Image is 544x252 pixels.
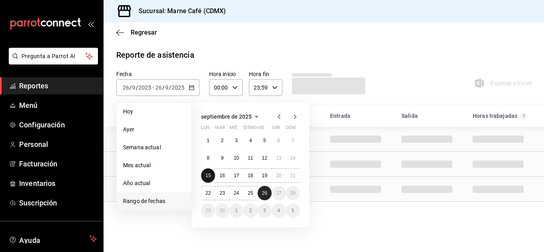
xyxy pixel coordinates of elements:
button: 5 de octubre de 2025 [286,203,300,218]
abbr: 8 de septiembre de 2025 [207,155,209,161]
button: 4 de septiembre de 2025 [243,133,257,148]
div: Cell [466,130,530,148]
span: Reportes [19,80,97,91]
div: Cell [110,155,174,173]
button: 22 de septiembre de 2025 [201,186,215,200]
div: Container [104,105,544,202]
abbr: 19 de septiembre de 2025 [262,173,267,178]
h3: Sucursal: Marne Café (CDMX) [132,6,226,16]
abbr: 6 de septiembre de 2025 [277,138,280,143]
div: Cell [110,180,174,198]
div: HeadCell [466,109,538,123]
input: -- [122,84,129,91]
abbr: 24 de septiembre de 2025 [234,190,239,196]
abbr: 17 de septiembre de 2025 [234,173,239,178]
span: Suscripción [19,197,97,208]
abbr: 22 de septiembre de 2025 [205,190,211,196]
abbr: viernes [258,125,264,133]
div: Cell [395,130,459,148]
button: 18 de septiembre de 2025 [243,168,257,183]
abbr: 1 de septiembre de 2025 [207,138,209,143]
span: Menú [19,100,97,111]
div: Reporte de asistencia [116,49,194,61]
button: 28 de septiembre de 2025 [286,186,300,200]
abbr: 1 de octubre de 2025 [235,208,238,213]
abbr: 14 de septiembre de 2025 [290,155,295,161]
span: Regresar [131,29,157,36]
span: / [162,84,164,91]
span: Pregunta a Parrot AI [22,52,86,61]
abbr: sábado [272,125,280,133]
button: 25 de septiembre de 2025 [243,186,257,200]
div: Cell [466,180,530,198]
span: / [136,84,138,91]
div: Head [104,105,544,127]
button: 12 de septiembre de 2025 [258,151,272,165]
abbr: 30 de septiembre de 2025 [219,208,225,213]
abbr: 15 de septiembre de 2025 [205,173,211,178]
button: open_drawer_menu [88,21,94,27]
abbr: 7 de septiembre de 2025 [292,138,294,143]
input: -- [155,84,162,91]
input: -- [165,84,169,91]
button: septiembre de 2025 [201,112,261,121]
svg: El total de horas trabajadas por usuario es el resultado de la suma redondeada del registro de ho... [521,113,527,119]
button: 13 de septiembre de 2025 [272,151,286,165]
abbr: jueves [243,125,290,133]
button: 1 de octubre de 2025 [229,203,243,218]
abbr: 29 de septiembre de 2025 [205,208,211,213]
label: Hora fin [249,71,282,77]
abbr: 4 de septiembre de 2025 [249,138,252,143]
button: 14 de septiembre de 2025 [286,151,300,165]
div: Cell [466,155,530,173]
button: 6 de septiembre de 2025 [272,133,286,148]
abbr: 26 de septiembre de 2025 [262,190,267,196]
abbr: 9 de septiembre de 2025 [221,155,224,161]
div: Cell [324,180,387,198]
abbr: 3 de septiembre de 2025 [235,138,238,143]
div: Row [104,152,544,177]
button: 29 de septiembre de 2025 [201,203,215,218]
button: 3 de septiembre de 2025 [229,133,243,148]
span: Año actual [123,179,185,188]
div: Cell [110,130,174,148]
button: 9 de septiembre de 2025 [215,151,229,165]
button: 2 de septiembre de 2025 [215,133,229,148]
input: ---- [171,84,185,91]
abbr: 11 de septiembre de 2025 [248,155,253,161]
span: Ayer [123,125,185,134]
abbr: 16 de septiembre de 2025 [219,173,225,178]
abbr: 27 de septiembre de 2025 [276,190,281,196]
abbr: martes [215,125,225,133]
button: 10 de septiembre de 2025 [229,151,243,165]
button: 26 de septiembre de 2025 [258,186,272,200]
div: Row [104,127,544,152]
span: / [129,84,132,91]
span: Personal [19,139,97,150]
button: 19 de septiembre de 2025 [258,168,272,183]
button: 15 de septiembre de 2025 [201,168,215,183]
span: Ayuda [19,234,86,244]
button: 27 de septiembre de 2025 [272,186,286,200]
abbr: 4 de octubre de 2025 [277,208,280,213]
div: HeadCell [324,109,395,123]
abbr: 21 de septiembre de 2025 [290,173,295,178]
div: Cell [324,130,387,148]
abbr: 2 de septiembre de 2025 [221,138,224,143]
abbr: 23 de septiembre de 2025 [219,190,225,196]
button: 21 de septiembre de 2025 [286,168,300,183]
button: Pregunta a Parrot AI [9,48,98,64]
abbr: 28 de septiembre de 2025 [290,190,295,196]
span: Configuración [19,119,97,130]
button: 5 de septiembre de 2025 [258,133,272,148]
div: HeadCell [395,109,466,123]
div: HeadCell [110,109,252,123]
button: 11 de septiembre de 2025 [243,151,257,165]
span: / [169,84,171,91]
span: Mes actual [123,161,185,170]
button: 30 de septiembre de 2025 [215,203,229,218]
a: Pregunta a Parrot AI [6,58,98,66]
span: Rango de fechas [123,197,185,205]
button: 7 de septiembre de 2025 [286,133,300,148]
label: Hora inicio [209,71,243,77]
